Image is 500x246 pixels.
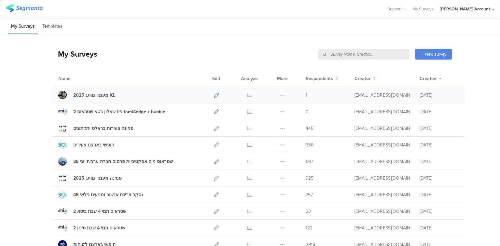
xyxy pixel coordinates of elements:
div: odelya@ifocus-r.com [354,208,410,215]
div: [DATE] [420,142,459,148]
a: 2 פיז שאלון בטא שטראוס tami4edge + bubble [58,107,165,116]
button: Creator [354,75,376,82]
div: 2 שטראוס תמי 4 שבת ביטא [73,208,126,215]
div: Analyze [240,70,259,87]
div: 2 שטראוס תמי 4 שבת סינון [73,225,125,231]
div: שטראוס מים אפקטיביות פרסום חברה ערבית יוני 25 [73,158,173,165]
div: [DATE] [420,92,459,99]
div: Name [58,75,97,82]
a: פמינה מעמד מותג 2025 [58,174,122,182]
span: 122 [306,225,312,231]
div: [DATE] [420,225,459,231]
div: Edit [209,70,223,87]
div: [DATE] [420,158,459,165]
span: Created [420,75,437,82]
div: [DATE] [420,125,459,132]
div: פמינה מעמד מותג 2025 [73,175,122,182]
a: שטראוס מים אפקטיביות פרסום חברה ערבית יוני 25 [58,157,173,166]
div: פמינה צעירות בראלט ותחתונים [73,125,133,132]
div: odelya@ifocus-r.com [354,92,410,99]
span: 0 [306,108,309,115]
input: Survey Name, Creator... [318,49,410,60]
a: חופשי בארצנו צעירים [58,141,114,149]
div: odelya@ifocus-r.com [354,142,410,148]
li: My Surveys [8,19,38,34]
span: New survey [425,51,446,57]
span: Respondents [306,75,333,82]
div: [PERSON_NAME] Account [440,6,490,12]
a: 2 שטראוס תמי 4 שבת ביטא [58,207,126,215]
a: 2025 מעמד מותג XL [58,91,115,99]
span: Creator [354,75,370,82]
div: odelya@ifocus-r.com [354,108,410,115]
div: [DATE] [420,108,459,115]
div: סקר צריכת אנשור ומניעים גילאי 45+ [73,191,144,198]
a: 2 שטראוס תמי 4 שבת סינון [58,224,125,232]
span: 445 [306,125,313,132]
span: 1 [306,92,307,99]
img: segmanta logo [6,4,43,12]
li: Templates [39,19,65,34]
div: odelya@ifocus-r.com [354,125,410,132]
div: [DATE] [420,191,459,198]
div: 2 פיז שאלון בטא שטראוס tami4edge + bubble [73,108,165,115]
span: 757 [306,191,313,198]
div: חופשי בארצנו צעירים [73,142,114,148]
div: [DATE] [420,208,459,215]
div: More [275,70,289,87]
div: [DATE] [420,175,459,182]
span: 697 [306,158,313,165]
a: פמינה צעירות בראלט ותחתונים [58,124,133,132]
span: Support [387,6,402,12]
div: 2025 מעמד מותג XL [73,92,115,99]
button: Created [420,75,442,82]
span: 836 [306,142,313,148]
span: 925 [306,175,313,182]
div: odelya@ifocus-r.com [354,158,410,165]
div: My Surveys [51,48,97,60]
div: odelya@ifocus-r.com [354,175,410,182]
div: odelya@ifocus-r.com [354,191,410,198]
span: 23 [306,208,311,215]
a: סקר צריכת אנשור ומניעים גילאי 45+ [58,190,144,199]
div: odelya@ifocus-r.com [354,225,410,231]
button: Respondents [306,75,338,82]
